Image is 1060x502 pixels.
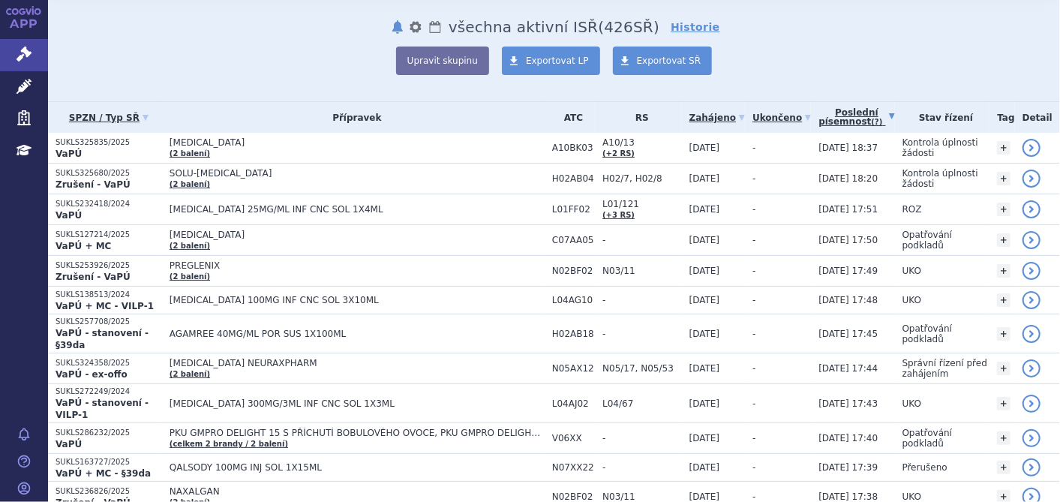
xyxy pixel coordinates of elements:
[56,317,162,327] p: SUKLS257708/2025
[1022,170,1040,188] a: detail
[552,433,595,443] span: V06XX
[1022,139,1040,157] a: detail
[602,199,681,209] span: L01/121
[689,491,720,502] span: [DATE]
[390,18,405,36] button: notifikace
[818,462,878,473] span: [DATE] 17:39
[602,211,635,219] a: (+3 RS)
[56,439,82,449] strong: VaPÚ
[56,358,162,368] p: SUKLS324358/2025
[602,149,635,158] a: (+2 RS)
[997,461,1010,474] a: +
[552,266,595,276] span: N02BF02
[818,143,878,153] span: [DATE] 18:37
[396,47,489,75] button: Upravit skupinu
[526,56,589,66] span: Exportovat LP
[502,47,600,75] a: Exportovat LP
[552,363,595,374] span: N05AX12
[170,242,210,250] a: (2 balení)
[552,295,595,305] span: L04AG10
[818,102,894,133] a: Poslednípísemnost(?)
[752,173,755,184] span: -
[989,102,1014,133] th: Tag
[56,210,82,221] strong: VaPÚ
[752,204,755,215] span: -
[449,18,598,36] span: všechna aktivní ISŘ
[997,264,1010,278] a: +
[997,293,1010,307] a: +
[689,143,720,153] span: [DATE]
[1022,395,1040,413] a: detail
[56,179,131,190] strong: Zrušení - VaPÚ
[56,428,162,438] p: SUKLS286232/2025
[1022,262,1040,280] a: detail
[604,18,633,36] span: 426
[552,398,595,409] span: L04AJ02
[689,363,720,374] span: [DATE]
[752,107,811,128] a: Ukončeno
[56,328,149,350] strong: VaPÚ - stanovení - §39da
[170,398,545,409] span: [MEDICAL_DATA] 300MG/3ML INF CNC SOL 1X3ML
[1015,102,1060,133] th: Detail
[56,260,162,271] p: SUKLS253926/2025
[997,141,1010,155] a: +
[602,295,681,305] span: -
[170,168,545,179] span: SOLU-[MEDICAL_DATA]
[552,462,595,473] span: N07XX22
[689,266,720,276] span: [DATE]
[689,433,720,443] span: [DATE]
[997,431,1010,445] a: +
[1022,325,1040,343] a: detail
[552,235,595,245] span: C07AA05
[170,486,545,497] span: NAXALGAN
[602,235,681,245] span: -
[170,137,545,148] span: [MEDICAL_DATA]
[752,462,755,473] span: -
[170,149,210,158] a: (2 balení)
[552,329,595,339] span: H02AB18
[170,230,545,240] span: [MEDICAL_DATA]
[56,149,82,159] strong: VaPÚ
[1022,458,1040,476] a: detail
[170,180,210,188] a: (2 balení)
[170,204,545,215] span: [MEDICAL_DATA] 25MG/ML INF CNC SOL 1X4ML
[56,457,162,467] p: SUKLS163727/2025
[1022,200,1040,218] a: detail
[902,462,947,473] span: Přerušeno
[56,272,131,282] strong: Zrušení - VaPÚ
[818,363,878,374] span: [DATE] 17:44
[689,398,720,409] span: [DATE]
[752,363,755,374] span: -
[602,491,681,502] span: N03/11
[56,107,162,128] a: SPZN / Typ SŘ
[689,295,720,305] span: [DATE]
[902,230,953,251] span: Opatřování podkladů
[752,266,755,276] span: -
[895,102,990,133] th: Stav řízení
[552,204,595,215] span: L01FF02
[902,428,953,449] span: Opatřování podkladů
[818,204,878,215] span: [DATE] 17:51
[637,56,701,66] span: Exportovat SŘ
[1022,291,1040,309] a: detail
[689,204,720,215] span: [DATE]
[689,173,720,184] span: [DATE]
[752,329,755,339] span: -
[170,370,210,378] a: (2 balení)
[752,143,755,153] span: -
[902,168,978,189] span: Kontrola úplnosti žádosti
[170,260,545,271] span: PREGLENIX
[752,295,755,305] span: -
[752,235,755,245] span: -
[902,358,987,379] span: Správní řízení před zahájením
[602,462,681,473] span: -
[552,143,595,153] span: A10BK03
[997,397,1010,410] a: +
[552,173,595,184] span: H02AB04
[902,204,922,215] span: ROZ
[56,168,162,179] p: SUKLS325680/2025
[56,230,162,240] p: SUKLS127214/2025
[872,118,883,127] abbr: (?)
[408,18,423,36] button: nastavení
[56,386,162,397] p: SUKLS272249/2024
